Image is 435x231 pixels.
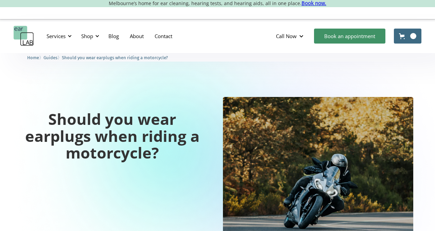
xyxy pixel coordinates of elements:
[103,26,124,46] a: Blog
[149,26,178,46] a: Contact
[276,33,297,39] div: Call Now
[62,55,168,60] span: Should you wear earplugs when riding a motorcycle?
[394,29,421,44] a: Open cart containing items
[27,55,39,60] span: Home
[81,33,93,39] div: Shop
[47,33,66,39] div: Services
[314,29,385,44] a: Book an appointment
[43,55,57,60] span: Guides
[124,26,149,46] a: About
[43,54,62,61] li: 〉
[27,54,43,61] li: 〉
[62,54,168,61] a: Should you wear earplugs when riding a motorcycle?
[43,54,57,61] a: Guides
[271,26,311,46] div: Call Now
[42,26,74,46] div: Services
[22,111,203,161] h1: Should you wear earplugs when riding a motorcycle?
[77,26,101,46] div: Shop
[27,54,39,61] a: Home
